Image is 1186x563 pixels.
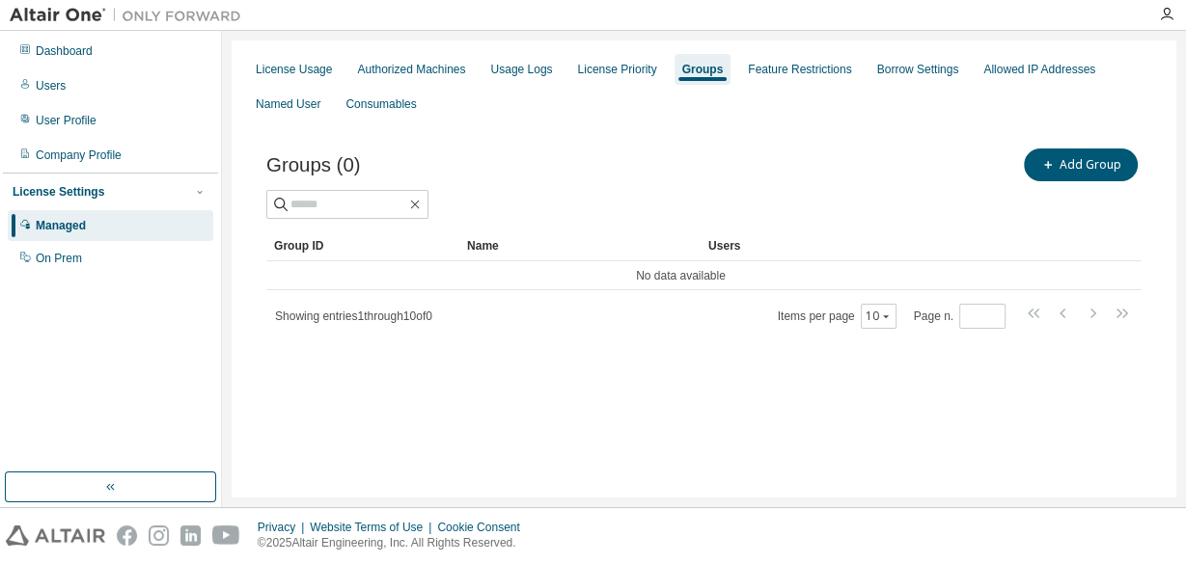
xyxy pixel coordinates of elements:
[345,96,416,112] div: Consumables
[682,62,724,77] div: Groups
[748,62,851,77] div: Feature Restrictions
[357,62,465,77] div: Authorized Machines
[258,520,310,535] div: Privacy
[266,154,360,176] span: Groups (0)
[310,520,437,535] div: Website Terms of Use
[1024,148,1138,181] button: Add Group
[117,525,137,546] img: facebook.svg
[578,62,657,77] div: License Priority
[266,261,1095,290] td: No data available
[490,62,552,77] div: Usage Logs
[983,62,1095,77] div: Allowed IP Addresses
[778,304,896,329] span: Items per page
[36,113,97,128] div: User Profile
[36,218,86,233] div: Managed
[258,535,532,551] p: © 2025 Altair Engineering, Inc. All Rights Reserved.
[13,184,104,200] div: License Settings
[36,147,122,163] div: Company Profile
[708,230,1088,261] div: Users
[256,96,320,112] div: Named User
[866,308,892,324] button: 10
[877,62,959,77] div: Borrow Settings
[437,520,531,535] div: Cookie Consent
[256,62,332,77] div: License Usage
[36,43,93,59] div: Dashboard
[36,251,82,266] div: On Prem
[467,230,693,261] div: Name
[36,78,66,94] div: Users
[914,304,1006,329] span: Page n.
[274,230,452,261] div: Group ID
[6,525,105,546] img: altair_logo.svg
[10,6,251,25] img: Altair One
[180,525,201,546] img: linkedin.svg
[212,525,240,546] img: youtube.svg
[275,309,432,323] span: Showing entries 1 through 10 of 0
[149,525,169,546] img: instagram.svg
